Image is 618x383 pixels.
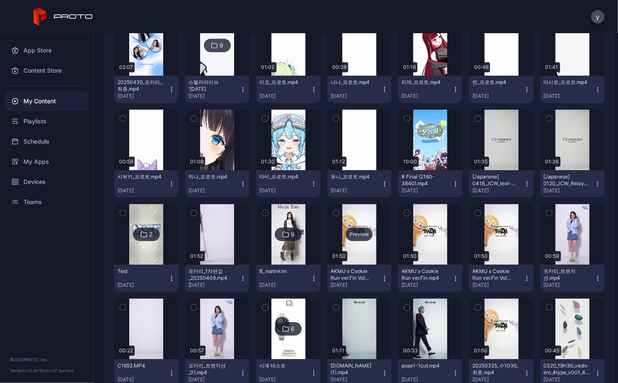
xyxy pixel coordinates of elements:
div: [Japanese] 0120_JCW_Relay-Mant.mp4 [544,173,590,187]
button: 시부키_프로토.mp4[DATE] [114,170,178,197]
div: [DATE] [188,282,239,289]
button: 리제_프로토.mp4[DATE] [398,76,462,103]
div: 리코_프로토.mp4 [260,79,306,86]
button: 린_프로토.mp4[DATE] [469,76,533,103]
div: Test [117,268,164,275]
button: [Japanese] 0120_JCW_Relay-Mant.mp4[DATE] [540,170,605,197]
div: [DATE] [544,187,595,194]
div: 타비_프로토.mp4 [260,173,306,180]
div: [DATE] [331,93,381,100]
div: [DATE] [472,282,523,289]
div: 2 [149,231,152,238]
div: [DATE] [117,93,168,100]
div: [DATE] [188,187,239,194]
button: 나나_프로토.mp4[DATE] [327,76,391,103]
div: C1852.MP4 [117,362,164,369]
div: AKMU x Cookie Run ver.Fin Vol Level [331,268,377,281]
div: [DATE] [472,187,523,194]
div: 0320_19H30_vedivero_4type_v001_4k.mp4 [544,362,590,376]
span: Version 1.12.0 • [10,368,39,373]
button: y [591,10,605,24]
button: # Final (2160-3840).mp4[DATE] [398,170,462,197]
div: Preview [346,228,373,241]
a: Content Store [5,60,89,81]
a: My Apps [5,152,89,172]
div: 시부키_프로토.mp4 [117,173,164,180]
button: 스렐라라이브 '[DATE][DATE] [185,76,249,103]
a: My Content [5,91,89,111]
div: 시계 테스트 [260,362,306,369]
div: [DATE] [544,282,595,289]
button: [Japanese] 0418_JCW_text-Mant.mp4[DATE] [469,170,533,197]
div: © 2025 PROTO, Inc. [10,356,83,363]
div: 리제_프로토.mp4 [402,79,448,86]
div: 린_프로토.mp4 [472,79,519,86]
div: 9 [291,231,295,238]
div: [DATE] [402,282,452,289]
button: 포카리_트렌지션.mp4[DATE] [540,265,605,292]
div: # Final (2160-3840).mp4 [402,173,448,187]
a: App Store [5,40,89,60]
div: [DATE] [260,282,310,289]
div: [DATE] [260,187,310,194]
a: Schedule [5,131,89,152]
button: 20250430_포카리_최종.mp4[DATE] [114,76,178,103]
button: Test[DATE] [114,265,178,292]
button: 히나_프로토.mp4[DATE] [185,170,249,197]
button: 마시로_프로토.mp4[DATE] [540,76,605,103]
div: [DATE] [472,376,523,383]
div: 20250325_수1030_최종.mp4 [472,362,519,376]
div: [DATE] [117,282,168,289]
div: [DATE] [117,376,168,383]
div: 히나_프로토.mp4 [188,173,235,180]
div: AKMU x Cookie Run ver.Fin Vol Filter [472,268,519,281]
button: 리코_프로토.mp4[DATE] [256,76,321,103]
div: [DATE] [331,282,381,289]
div: B_matinkim [260,268,306,275]
div: pose1-1cut.mp4 [402,362,448,369]
a: Teams [5,192,89,212]
div: [DATE] [260,93,310,100]
div: [DATE] [331,376,381,383]
div: [DATE] [117,187,168,194]
button: AKMU x Cookie Run ver.Fin Vol Filter[DATE] [469,265,533,292]
button: 포카리_1차편집_20250409.mp4[DATE] [185,265,249,292]
button: 타비_프로토.mp4[DATE] [256,170,321,197]
div: [DATE] [544,376,595,383]
div: [DATE] [472,93,523,100]
a: Devices [5,172,89,192]
div: 포카리_트렌지션.mp4 [544,268,590,281]
div: [DATE] [188,376,239,383]
div: 스렐라라이브 '25.4.27 [188,79,235,92]
div: [DATE] [402,93,452,100]
div: [DATE] [402,187,452,194]
a: Playlists [5,111,89,131]
a: Terms Of Service [39,368,73,373]
div: 9 [219,42,223,49]
button: 유니_프로토.mp4[DATE] [327,170,391,197]
div: 포카리_1차편집_20250409.mp4 [188,268,235,281]
div: 20250430_포카리_최종.mp4 [117,79,164,92]
div: GD.vip(1).mp4 [331,362,377,376]
div: 6 [291,325,295,333]
div: [DATE] [544,93,595,100]
div: [DATE] [331,187,381,194]
button: AKMU x Cookie Run ver.Fin.mp4[DATE] [398,265,462,292]
div: 나나_프로토.mp4 [331,79,377,86]
div: [DATE] [402,376,452,383]
button: AKMU x Cookie Run ver.Fin Vol Level[DATE] [327,265,391,292]
div: [DATE] [260,376,310,383]
button: B_matinkim[DATE] [256,265,321,292]
div: 마시로_프로토.mp4 [544,79,590,86]
div: 유니_프로토.mp4 [331,173,377,180]
div: [Japanese] 0418_JCW_text-Mant.mp4 [472,173,519,187]
div: 포카리_트렌지션_01.mp4 [188,362,235,376]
